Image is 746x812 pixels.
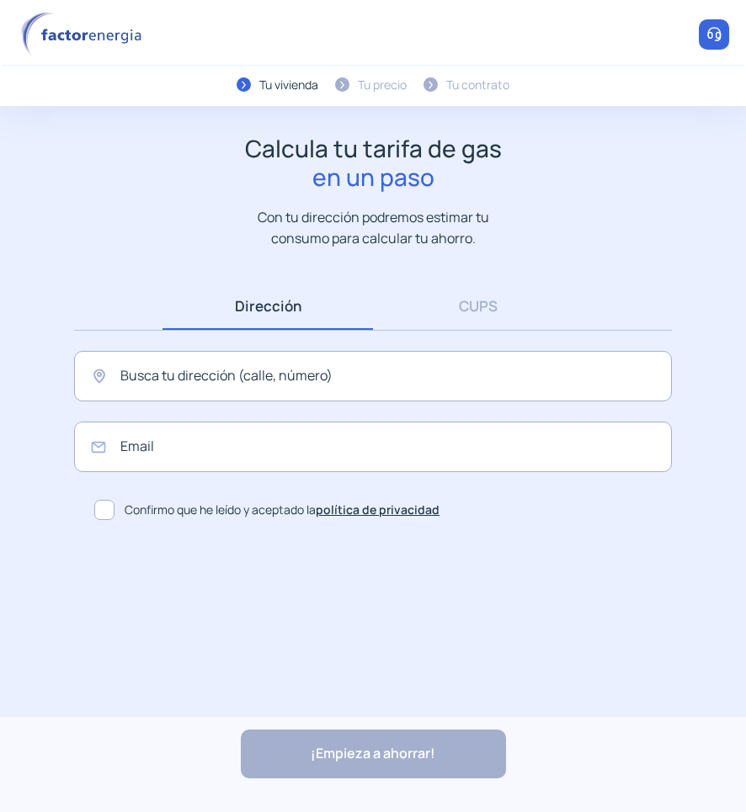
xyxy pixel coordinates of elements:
span: en un paso [245,163,502,192]
p: Con tu dirección podremos estimar tu consumo para calcular tu ahorro. [241,207,506,248]
a: Dirección [163,282,373,330]
img: logo factor [17,12,152,58]
img: llamar [706,26,722,43]
div: Tu vivienda [259,76,318,94]
h1: Calcula tu tarifa de gas [245,135,502,191]
div: Tu precio [358,76,407,94]
div: Tu contrato [446,76,509,94]
a: política de privacidad [316,502,440,517]
a: CUPS [373,282,583,330]
span: Confirmo que he leído y aceptado la [125,501,440,519]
